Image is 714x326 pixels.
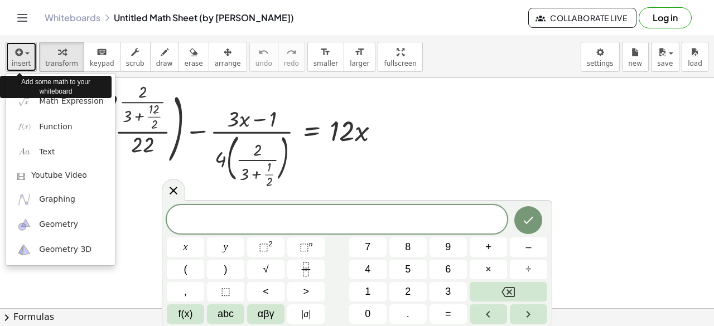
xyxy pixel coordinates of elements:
span: 4 [365,262,370,277]
span: 0 [365,306,370,322]
span: Youtube Video [31,170,87,181]
button: 5 [389,260,427,279]
span: αβγ [258,306,274,322]
button: load [682,42,708,72]
span: × [485,262,491,277]
button: Absolute value [287,304,325,324]
span: save [657,60,673,67]
span: load [688,60,702,67]
span: transform [45,60,78,67]
button: redoredo [278,42,305,72]
span: x [184,240,188,255]
button: save [651,42,679,72]
button: Backspace [470,282,547,301]
button: y [207,237,244,257]
button: format_sizesmaller [307,42,344,72]
span: 1 [365,284,370,299]
button: keyboardkeypad [84,42,120,72]
span: a [302,306,311,322]
button: 6 [430,260,467,279]
button: Squared [247,237,284,257]
button: settings [581,42,620,72]
span: redo [284,60,299,67]
button: 9 [430,237,467,257]
span: 7 [365,240,370,255]
span: + [485,240,491,255]
span: insert [12,60,31,67]
span: abc [218,306,234,322]
button: 7 [349,237,387,257]
button: 0 [349,304,387,324]
button: transform [39,42,84,72]
span: f(x) [178,306,193,322]
button: Less than [247,282,284,301]
button: ) [207,260,244,279]
button: Toggle navigation [13,9,31,27]
sup: n [309,240,313,248]
span: Geometry [39,219,78,230]
span: scrub [126,60,144,67]
button: 4 [349,260,387,279]
span: 6 [445,262,451,277]
button: 2 [389,282,427,301]
a: Text [6,139,115,164]
button: erase [178,42,209,72]
button: Fraction [287,260,325,279]
a: Whiteboards [45,12,100,23]
button: Greater than [287,282,325,301]
img: Aa.png [17,145,31,159]
button: Collaborate Live [528,8,636,28]
span: √ [263,262,269,277]
span: ⬚ [300,241,309,252]
button: Plus [470,237,507,257]
span: 3 [445,284,451,299]
button: Placeholder [207,282,244,301]
button: Superscript [287,237,325,257]
span: 9 [445,240,451,255]
span: . [407,306,409,322]
span: fullscreen [384,60,416,67]
button: Right arrow [510,304,547,324]
img: ggb-geometry.svg [17,218,31,232]
span: keypad [90,60,114,67]
span: Geometry 3D [39,244,91,255]
button: format_sizelarger [344,42,375,72]
button: . [389,304,427,324]
span: undo [255,60,272,67]
img: sqrt_x.png [17,95,31,109]
a: Geometry [6,212,115,237]
span: y [224,240,228,255]
span: larger [350,60,369,67]
span: arrange [215,60,241,67]
img: f_x.png [17,120,31,134]
span: ÷ [526,262,532,277]
span: Function [39,121,73,133]
button: Alphabet [207,304,244,324]
button: 1 [349,282,387,301]
span: ) [224,262,228,277]
button: insert [6,42,37,72]
i: format_size [320,46,331,59]
span: Collaborate Live [538,13,627,23]
button: Times [470,260,507,279]
button: Done [514,206,542,234]
span: , [184,284,187,299]
button: Square root [247,260,284,279]
i: keyboard [97,46,107,59]
i: redo [286,46,297,59]
span: ⬚ [259,241,268,252]
img: ggb-graphing.svg [17,192,31,206]
button: , [167,282,204,301]
button: new [622,42,649,72]
span: ⬚ [221,284,230,299]
button: undoundo [249,42,278,72]
button: draw [150,42,179,72]
sup: 2 [268,240,273,248]
i: undo [258,46,269,59]
span: smaller [313,60,338,67]
button: scrub [120,42,151,72]
button: x [167,237,204,257]
a: Youtube Video [6,164,115,187]
a: Function [6,114,115,139]
button: Equals [430,304,467,324]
